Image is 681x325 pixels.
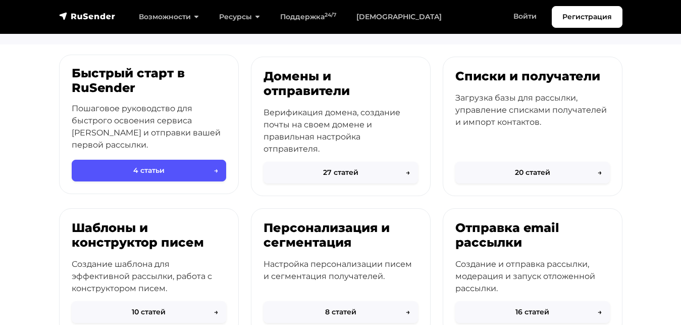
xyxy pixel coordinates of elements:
a: Ресурсы [209,7,270,27]
a: Быстрый старт в RuSender Пошаговое руководство для быстрого освоения сервиса [PERSON_NAME] и отпр... [59,55,239,194]
button: 8 статей→ [264,301,418,323]
button: 27 статей→ [264,162,418,183]
img: RuSender [59,11,116,21]
button: 4 статьи→ [72,160,226,181]
a: Списки и получатели Загрузка базы для рассылки, управление списками получателей и импорт контакто... [443,57,622,196]
sup: 24/7 [325,12,336,18]
p: Верификация домена, создание почты на своем домене и правильная настройка отправителя. [264,107,418,155]
a: Домены и отправители Верификация домена, создание почты на своем домене и правильная настройка от... [251,57,431,196]
a: Возможности [129,7,209,27]
h3: Шаблоны и конструктор писем [72,221,226,250]
h3: Домены и отправители [264,69,418,99]
a: Регистрация [552,6,622,28]
span: → [214,307,218,317]
button: 16 статей→ [455,301,610,323]
a: Войти [503,6,547,27]
span: → [406,167,410,178]
p: Создание и отправка рассылки, модерация и запуск отложенной рассылки. [455,258,610,295]
h3: Отправка email рассылки [455,221,610,250]
p: Создание шаблона для эффективной рассылки, работа с конструктором писем. [72,258,226,295]
h3: Персонализация и сегментация [264,221,418,250]
span: → [598,167,602,178]
p: Пошаговое руководство для быстрого освоения сервиса [PERSON_NAME] и отправки вашей первой рассылки. [72,103,226,151]
button: 20 статей→ [455,162,610,183]
a: Поддержка24/7 [270,7,346,27]
span: → [598,307,602,317]
p: Загрузка базы для рассылки, управление списками получателей и импорт контактов. [455,92,610,128]
button: 10 статей→ [72,301,226,323]
span: → [406,307,410,317]
span: → [214,165,218,176]
p: Настройка персонализации писем и сегментация получателей. [264,258,418,283]
a: [DEMOGRAPHIC_DATA] [346,7,452,27]
h3: Списки и получатели [455,69,610,84]
h3: Быстрый старт в RuSender [72,66,226,96]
